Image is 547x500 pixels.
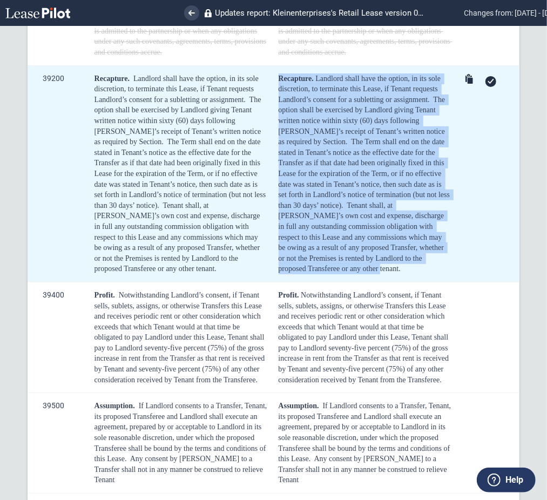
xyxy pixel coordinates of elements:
[279,117,447,146] span: (60) days following [PERSON_NAME]’s receipt of Tenant’s written notice as required by Section.
[215,8,425,18] span: Updates report: Kleinenterprises's Retail Lease version 00032
[505,473,523,487] label: Help
[279,291,299,299] span: Profit.
[94,402,267,463] span: If Landlord consents to a Transfer, Tenant, its proposed Transferee and Landlord shall execute an...
[94,402,135,410] span: Assumption.
[119,201,159,210] span: days’ notice).
[279,75,314,83] span: Recapture.
[94,75,259,104] span: Landlord shall have the option, in its sole discretion, to terminate this Lease, if Tenant reques...
[43,282,64,307] span: 39400
[94,75,130,83] span: Recapture.
[279,138,452,210] span: The Term shall end on the date stated in Tenant’s notice as the effective date for the Transfer a...
[94,455,263,484] span: Any consent by [PERSON_NAME] to a Transfer shall not in any manner be construed to relieve Tenant
[477,468,536,492] button: Help
[279,402,453,463] span: If Landlord consents to a Transfer, Tenant, its proposed Transferee and Landlord shall execute an...
[279,75,443,104] span: Landlord shall have the option, in its sole discretion, to terminate this Lease, if Tenant reques...
[279,201,446,273] span: Tenant shall, at [PERSON_NAME]’s own cost and expense, discharge in full any outstanding commissi...
[94,291,265,384] span: Notwithstanding Landlord’s consent, if Tenant sells, sublets, assigns, or otherwise Transfers thi...
[94,291,115,299] span: Profit.
[43,393,64,418] span: 39500
[94,117,261,146] span: (60) days following [PERSON_NAME]’s receipt of Tenant’s written notice as required by Section.
[279,291,451,384] span: Notwithstanding Landlord’s consent, if Tenant sells, sublets, assigns, or otherwise Transfers thi...
[43,66,64,91] span: 39200
[94,201,260,273] span: Tenant shall, at [PERSON_NAME]’s own cost and expense, discharge in full any outstanding commissi...
[279,455,449,484] span: Any consent by [PERSON_NAME] to a Transfer shall not in any manner be construed to relieve Tenant
[94,96,261,125] span: The option shall be exercised by Landlord giving Tenant written notice within sixty
[279,96,447,125] span: The option shall be exercised by Landlord giving Tenant written notice within sixty
[94,138,266,210] span: The Term shall end on the date stated in Tenant’s notice as the effective date for the Transfer a...
[279,402,319,410] span: Assumption.
[303,201,343,210] span: days’ notice).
